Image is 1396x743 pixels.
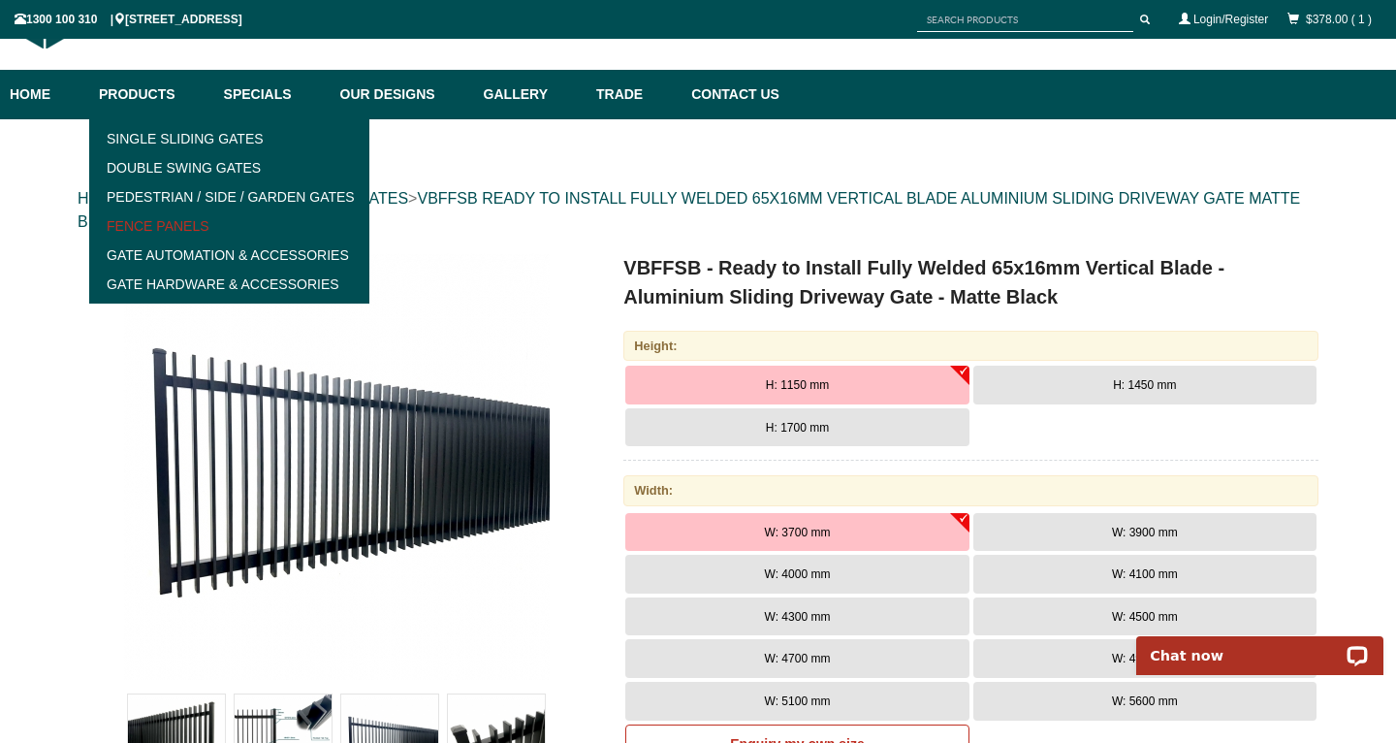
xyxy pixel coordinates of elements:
span: 1300 100 310 | [STREET_ADDRESS] [15,13,242,26]
span: W: 4100 mm [1112,567,1178,581]
a: Specials [214,70,331,119]
button: W: 4000 mm [625,555,968,594]
span: W: 4300 mm [765,610,831,624]
span: W: 4000 mm [765,567,831,581]
a: Gallery [474,70,587,119]
a: Pedestrian / Side / Garden Gates [95,182,364,211]
button: H: 1450 mm [973,366,1317,404]
span: H: 1150 mm [766,378,829,392]
div: > > > [78,168,1318,253]
img: VBFFSB - Ready to Install Fully Welded 65x16mm Vertical Blade - Aluminium Sliding Driveway Gate -... [123,253,550,680]
a: Products [89,70,214,119]
span: W: 3900 mm [1112,526,1178,539]
a: VBFFSB READY TO INSTALL FULLY WELDED 65X16MM VERTICAL BLADE ALUMINIUM SLIDING DRIVEWAY GATE MATTE... [78,190,1300,230]
a: Fence Panels [95,211,364,241]
a: Double Swing Gates [95,153,364,182]
span: W: 4500 mm [1112,610,1178,624]
a: Gate Automation & Accessories [95,241,364,270]
span: W: 4900 mm [1112,652,1178,665]
button: W: 4900 mm [973,639,1317,678]
span: W: 4700 mm [765,652,831,665]
a: Home [10,70,89,119]
a: HOME [78,190,124,207]
button: W: 4700 mm [625,639,968,678]
a: Single Sliding Gates [95,124,364,153]
button: W: 3700 mm [625,513,968,552]
span: H: 1700 mm [766,421,829,435]
button: H: 1150 mm [625,366,968,404]
button: W: 4500 mm [973,598,1317,636]
button: W: 5100 mm [625,682,968,721]
button: W: 4300 mm [625,598,968,636]
span: W: 3700 mm [765,526,831,539]
a: Our Designs [331,70,474,119]
div: Width: [623,475,1318,505]
button: W: 5600 mm [973,682,1317,721]
span: W: 5600 mm [1112,695,1178,708]
a: Login/Register [1193,13,1268,26]
button: W: 4100 mm [973,555,1317,594]
h1: VBFFSB - Ready to Install Fully Welded 65x16mm Vertical Blade - Aluminium Sliding Driveway Gate -... [623,253,1318,311]
div: Height: [623,331,1318,361]
a: Trade [587,70,682,119]
a: VBFFSB - Ready to Install Fully Welded 65x16mm Vertical Blade - Aluminium Sliding Driveway Gate -... [79,253,592,680]
a: Contact Us [682,70,779,119]
input: SEARCH PRODUCTS [917,8,1133,32]
iframe: LiveChat chat widget [1124,614,1396,675]
button: H: 1700 mm [625,408,968,447]
button: W: 3900 mm [973,513,1317,552]
a: $378.00 ( 1 ) [1306,13,1372,26]
span: H: 1450 mm [1113,378,1176,392]
span: W: 5100 mm [765,695,831,708]
a: Gate Hardware & Accessories [95,270,364,299]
